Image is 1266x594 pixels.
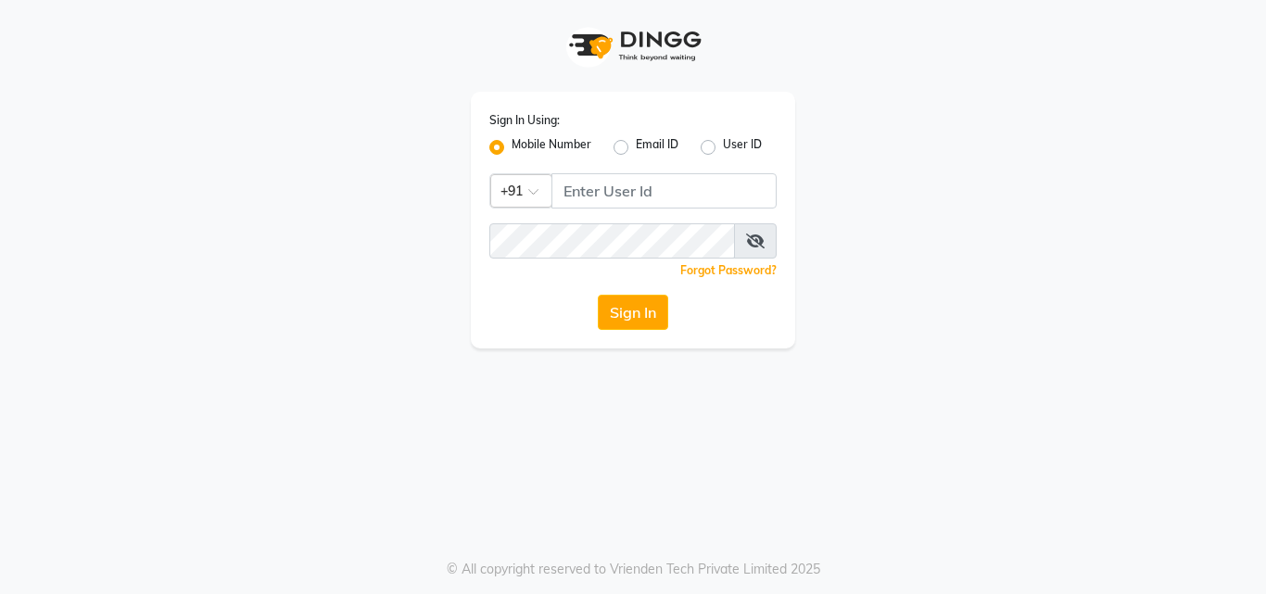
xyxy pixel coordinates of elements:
label: Email ID [636,136,678,158]
label: User ID [723,136,762,158]
label: Mobile Number [512,136,591,158]
input: Username [489,223,735,259]
button: Sign In [598,295,668,330]
label: Sign In Using: [489,112,560,129]
img: logo1.svg [559,19,707,73]
a: Forgot Password? [680,263,777,277]
input: Username [551,173,777,209]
